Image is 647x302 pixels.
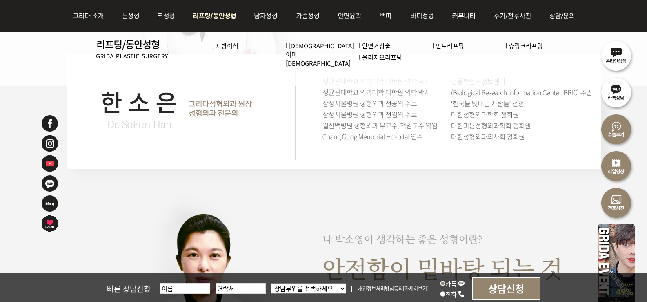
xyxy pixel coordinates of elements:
img: 리얼영상 [598,147,635,184]
input: 전화 [440,291,445,297]
img: 페이스북 [41,114,59,132]
input: 연락처 [216,283,266,294]
img: 이벤트 [598,221,635,297]
img: 인스타그램 [41,134,59,152]
img: checkbox.png [351,286,358,292]
label: 개인정보처리방침동의 [351,285,403,292]
img: 카카오톡 [41,174,59,192]
img: 수술후기 [598,110,635,147]
input: 이름 [160,283,210,294]
img: 동안성형 [96,40,168,58]
img: kakao_icon.png [458,280,465,287]
a: l 슈링크리프팅 [505,41,543,50]
a: l 지방이식 [212,41,238,50]
img: call_icon.png [458,290,465,298]
img: 이벤트 [41,215,59,233]
span: 빠른 상담신청 [107,283,151,294]
img: 카톡상담 [598,74,635,110]
input: 상담신청 [472,277,540,300]
a: l 안면거상술 [359,41,391,50]
label: 카톡 [440,279,465,288]
img: 수술전후사진 [598,184,635,221]
a: [자세히보기] [403,285,429,292]
img: 온라인상담 [598,37,635,74]
img: 유투브 [41,154,59,172]
input: 카톡 [440,281,445,286]
a: l 올리지오리프팅 [359,53,402,61]
img: 네이버블로그 [41,195,59,213]
label: 전화 [440,290,465,298]
a: l [DEMOGRAPHIC_DATA] 이마[DEMOGRAPHIC_DATA] [286,41,354,67]
a: l 민트리프팅 [432,41,464,50]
